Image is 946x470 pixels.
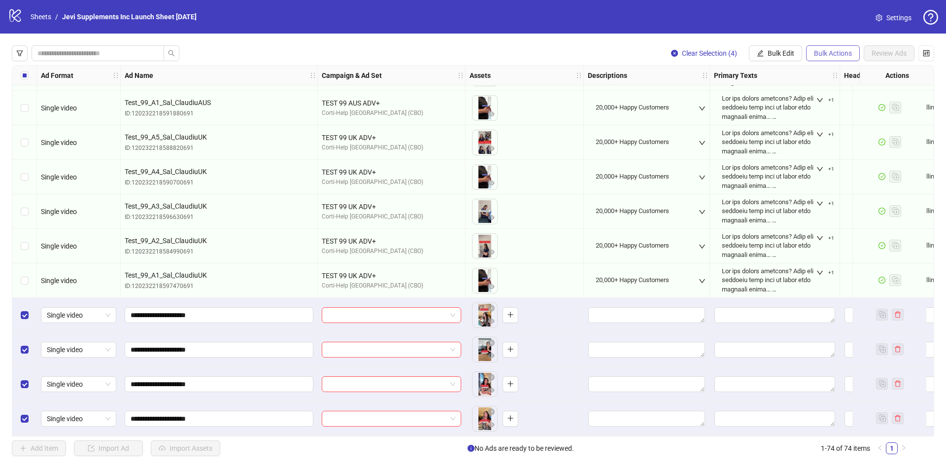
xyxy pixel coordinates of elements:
[464,72,471,79] span: holder
[488,110,495,117] span: eye
[125,213,313,222] div: ID: 120232218596630691
[877,445,883,451] span: left
[112,72,119,79] span: holder
[485,419,497,431] button: Preview
[322,270,461,281] div: TEST 99 UK ADV+
[864,45,914,61] button: Review Ads
[473,337,497,362] img: Asset 1
[125,270,313,281] span: Test_99_A1_Sal_ClaudiuUK
[125,178,313,187] div: ID: 120232218590700691
[699,278,706,285] span: down
[901,445,907,451] span: right
[582,72,589,79] span: holder
[168,50,175,57] span: search
[47,342,110,357] span: Single video
[457,72,464,79] span: holder
[488,180,495,186] span: eye
[12,367,37,401] div: Select row 73
[55,11,58,22] li: /
[322,178,461,187] div: Corti-Help [GEOGRAPHIC_DATA] (CBO)
[714,307,836,324] div: Edit values
[581,66,583,85] div: Resize Assets column
[125,235,313,246] span: Test_99_A2_Sal_ClaudiuUK
[699,174,706,181] span: down
[503,411,518,427] button: Add
[488,305,495,312] span: close-circle
[488,374,495,381] span: close-circle
[663,45,745,61] button: Clear Selection (4)
[596,172,669,181] div: 20,000+ Happy Customers
[588,341,706,358] div: Edit values
[41,242,77,250] span: Single video
[588,70,627,81] strong: Descriptions
[473,303,497,327] img: Asset 1
[12,160,37,194] div: Select row 67
[41,70,73,81] strong: Ad Format
[699,209,706,216] span: down
[812,232,838,244] button: +1
[119,72,126,79] span: holder
[322,201,461,212] div: TEST 99 UK ADV+
[74,440,143,456] button: Import Ad
[722,198,816,225] div: Lor ips dolors ametcons? Adip eli seddoeiu temp inci ut labor etdo magnaali enima... Minim-Veni q...
[878,104,885,111] span: check-circle
[322,236,461,247] div: TEST 99 UK ADV+
[722,94,816,121] div: Lor ips dolors ametcons? Adip eli seddoeiu temp inci ut labor etdo magnaali enima... Minim-Veni q...
[485,385,497,397] button: Preview
[125,144,313,153] div: ID: 120232218588820691
[821,442,870,454] li: 1-74 of 74 items
[816,200,823,207] span: down
[868,10,919,26] a: Settings
[828,166,834,172] span: +1
[507,311,514,318] span: plus
[125,247,313,256] div: ID: 120232218584990691
[322,108,461,118] div: Corti-Help [GEOGRAPHIC_DATA] (CBO)
[473,268,497,293] img: Asset 1
[125,109,313,118] div: ID: 120232218591880691
[12,125,37,160] div: Select row 66
[596,276,669,285] div: 20,000+ Happy Customers
[41,173,77,181] span: Single video
[722,267,816,294] div: Lor ips dolors ametcons? Adip eli seddoeiu temp inci ut labor etdo magnaali enima... Minim-Veni q...
[473,130,497,155] img: Asset 1
[485,108,497,120] button: Preview
[488,421,495,428] span: eye
[12,440,66,456] button: Add Item
[503,342,518,358] button: Add
[588,376,706,393] div: Edit values
[41,208,77,216] span: Single video
[473,372,497,397] img: Asset 1
[463,66,465,85] div: Resize Campaign & Ad Set column
[485,303,497,315] button: Delete
[485,337,497,349] button: Delete
[12,66,37,85] div: Select all rows
[816,235,823,242] span: down
[898,442,910,454] li: Next Page
[485,316,497,327] button: Preview
[468,445,474,452] span: info-circle
[878,208,885,215] span: check-circle
[16,50,23,57] span: filter
[707,66,709,85] div: Resize Descriptions column
[722,129,816,156] div: Lor ips dolors ametcons? Adip eli seddoeiu temp inci ut labor etdo magnaali enima... Minim-Veni q...
[488,408,495,415] span: close-circle
[588,307,706,324] div: Edit values
[768,49,794,57] span: Bulk Edit
[488,352,495,359] span: eye
[488,249,495,255] span: eye
[839,72,845,79] span: holder
[485,143,497,155] button: Preview
[596,103,669,112] div: 20,000+ Happy Customers
[488,387,495,394] span: eye
[812,129,838,141] button: +1
[699,243,706,250] span: down
[874,442,886,454] button: left
[41,139,77,146] span: Single video
[749,45,802,61] button: Bulk Edit
[47,377,110,392] span: Single video
[322,143,461,152] div: Corti-Help [GEOGRAPHIC_DATA] (CBO)
[60,11,199,22] a: Jevi Supplements Inc Launch Sheet [DATE]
